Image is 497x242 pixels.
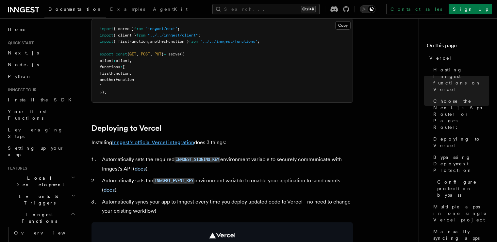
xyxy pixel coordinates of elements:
[150,52,152,56] span: ,
[113,39,148,44] span: { firstFunction
[136,52,139,56] span: ,
[189,39,198,44] span: from
[5,190,77,209] button: Events & Triggers
[100,90,107,95] span: });
[100,155,353,174] li: Automatically sets the required environment variable to securely communicate with Inngest's API ( ).
[431,151,489,176] a: Bypassing Deployment Protection
[100,197,353,216] li: Automatically syncs your app to Inngest every time you deploy updated code to Vercel - no need to...
[8,50,39,55] span: Next.js
[8,145,64,157] span: Setting up your app
[135,166,146,172] a: docs
[145,26,177,31] span: "inngest/next"
[257,39,260,44] span: ;
[180,52,184,56] span: ({
[431,64,489,95] a: Hosting Inngest functions on Vercel
[8,109,47,121] span: Your first Functions
[129,58,132,63] span: ,
[106,2,149,18] a: Examples
[5,124,77,142] a: Leveraging Steps
[212,4,320,14] button: Search...Ctrl+K
[5,40,34,46] span: Quick start
[161,52,164,56] span: }
[44,2,106,18] a: Documentation
[48,7,102,12] span: Documentation
[91,138,353,147] p: Installing does 3 things:
[113,33,136,38] span: { client }
[5,47,77,59] a: Next.js
[8,97,75,102] span: Install the SDK
[5,87,37,93] span: Inngest tour
[100,84,102,88] span: ]
[150,39,189,44] span: anotherFunction }
[148,39,150,44] span: ,
[5,172,77,190] button: Local Development
[148,33,198,38] span: "../../inngest/client"
[431,133,489,151] a: Deploying to Vercel
[141,52,150,56] span: POST
[113,58,116,63] span: :
[177,26,180,31] span: ;
[433,204,489,223] span: Multiple apps in one single Vercel project
[427,42,489,52] h4: On this page
[136,33,145,38] span: from
[386,4,446,14] a: Contact sales
[153,7,188,12] span: AgentKit
[431,201,489,226] a: Multiple apps in one single Vercel project
[110,7,145,12] span: Examples
[174,156,220,162] a: INNGEST_SIGNING_KEY
[123,65,125,69] span: [
[198,33,200,38] span: ;
[433,98,489,130] span: Choose the Next.js App Router or Pages Router:
[5,175,71,188] span: Local Development
[5,23,77,35] a: Home
[168,52,180,56] span: serve
[120,65,123,69] span: :
[174,157,220,162] code: INNGEST_SIGNING_KEY
[5,94,77,106] a: Install the SDK
[100,52,113,56] span: export
[100,77,134,82] span: anotherFunction
[113,26,134,31] span: { serve }
[433,67,489,93] span: Hosting Inngest functions on Vercel
[100,26,113,31] span: import
[14,230,81,235] span: Overview
[5,211,71,224] span: Inngest Functions
[100,65,120,69] span: functions
[433,136,489,149] span: Deploying to Vercel
[100,33,113,38] span: import
[5,106,77,124] a: Your first Functions
[5,142,77,160] a: Setting up your app
[100,58,113,63] span: client
[437,179,489,198] span: Configure protection bypass
[200,39,257,44] span: "../../inngest/functions"
[8,26,26,33] span: Home
[155,52,161,56] span: PUT
[435,176,489,201] a: Configure protection bypass
[5,193,71,206] span: Events & Triggers
[149,2,191,18] a: AgentKit
[116,52,127,56] span: const
[5,70,77,82] a: Python
[8,74,32,79] span: Python
[5,59,77,70] a: Node.js
[360,5,375,13] button: Toggle dark mode
[433,228,489,241] span: Manually syncing apps
[134,26,143,31] span: from
[91,124,161,133] a: Deploying to Vercel
[429,55,452,61] span: Vercel
[129,52,136,56] span: GET
[100,71,129,76] span: firstFunction
[431,95,489,133] a: Choose the Next.js App Router or Pages Router:
[11,227,77,239] a: Overview
[116,58,129,63] span: client
[164,52,166,56] span: =
[129,71,132,76] span: ,
[100,39,113,44] span: import
[153,177,194,184] a: INNGEST_EVENT_KEY
[301,6,316,12] kbd: Ctrl+K
[8,127,63,139] span: Leveraging Steps
[8,62,39,67] span: Node.js
[335,21,351,30] button: Copy
[127,52,129,56] span: {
